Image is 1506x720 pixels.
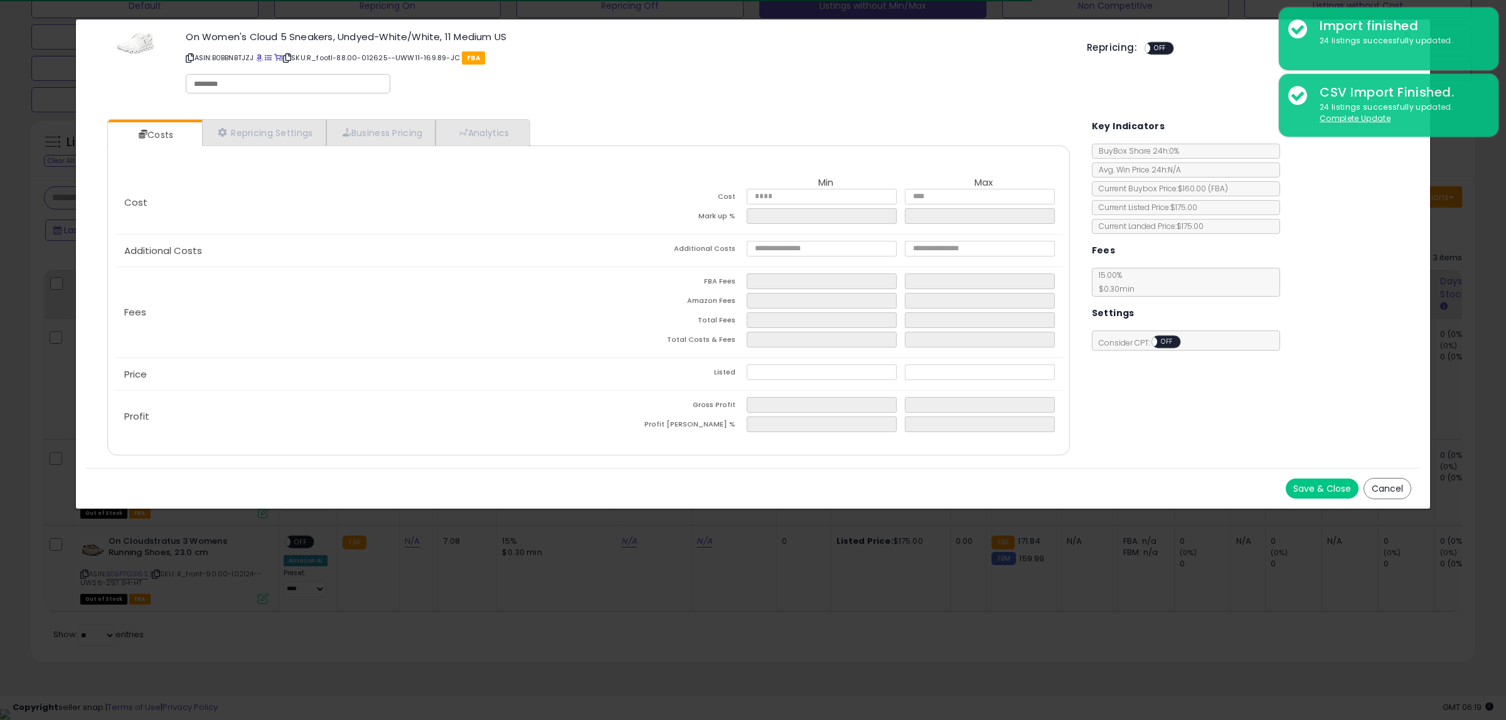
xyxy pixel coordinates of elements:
h5: Repricing: [1087,43,1137,53]
a: All offer listings [265,53,272,63]
td: Cost [589,189,747,208]
p: Fees [114,307,589,317]
p: Profit [114,411,589,421]
a: Business Pricing [326,120,436,146]
p: ASIN: B0BBNBTJZJ | SKU: R_footl-88.00-012625--UWW11-169.89-JC [186,48,1068,68]
a: Your listing only [274,53,281,63]
h3: On Women's Cloud 5 Sneakers, Undyed-White/White, 11 Medium US [186,32,1068,41]
a: Costs [108,122,201,147]
a: BuyBox page [256,53,263,63]
p: Price [114,369,589,379]
div: CSV Import Finished. [1310,83,1489,102]
td: Amazon Fees [589,293,747,312]
div: 24 listings successfully updated. [1310,35,1489,47]
td: FBA Fees [589,273,747,293]
td: Profit [PERSON_NAME] % [589,416,747,436]
span: Avg. Win Price 24h: N/A [1092,164,1181,175]
img: 31sB9KX1HCL._SL60_.jpg [117,32,154,54]
span: 15.00 % [1092,270,1135,294]
div: Import finished [1310,17,1489,35]
button: Save & Close [1286,479,1359,499]
span: ( FBA ) [1208,183,1228,194]
p: Additional Costs [114,246,589,256]
span: OFF [1157,337,1177,347]
u: Complete Update [1320,113,1391,124]
span: Current Listed Price: $175.00 [1092,202,1197,213]
th: Max [905,177,1063,189]
span: OFF [1150,43,1170,54]
div: 24 listings successfully updated. [1310,102,1489,125]
h5: Key Indicators [1092,119,1165,134]
span: $160.00 [1178,183,1228,194]
h5: Settings [1092,305,1135,321]
span: Consider CPT: [1092,337,1197,348]
td: Additional Costs [589,241,747,260]
span: Current Buybox Price: [1092,183,1228,194]
a: Repricing Settings [202,120,326,146]
span: FBA [462,51,485,65]
th: Min [747,177,905,189]
td: Total Costs & Fees [589,332,747,351]
td: Total Fees [589,312,747,332]
td: Mark up % [589,208,747,228]
td: Gross Profit [589,397,747,416]
span: Current Landed Price: $175.00 [1092,221,1204,231]
button: Cancel [1364,478,1411,499]
span: BuyBox Share 24h: 0% [1092,146,1179,156]
td: Listed [589,364,747,384]
h5: Fees [1092,243,1116,258]
span: $0.30 min [1092,283,1135,294]
p: Cost [114,198,589,208]
a: Analytics [435,120,528,146]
